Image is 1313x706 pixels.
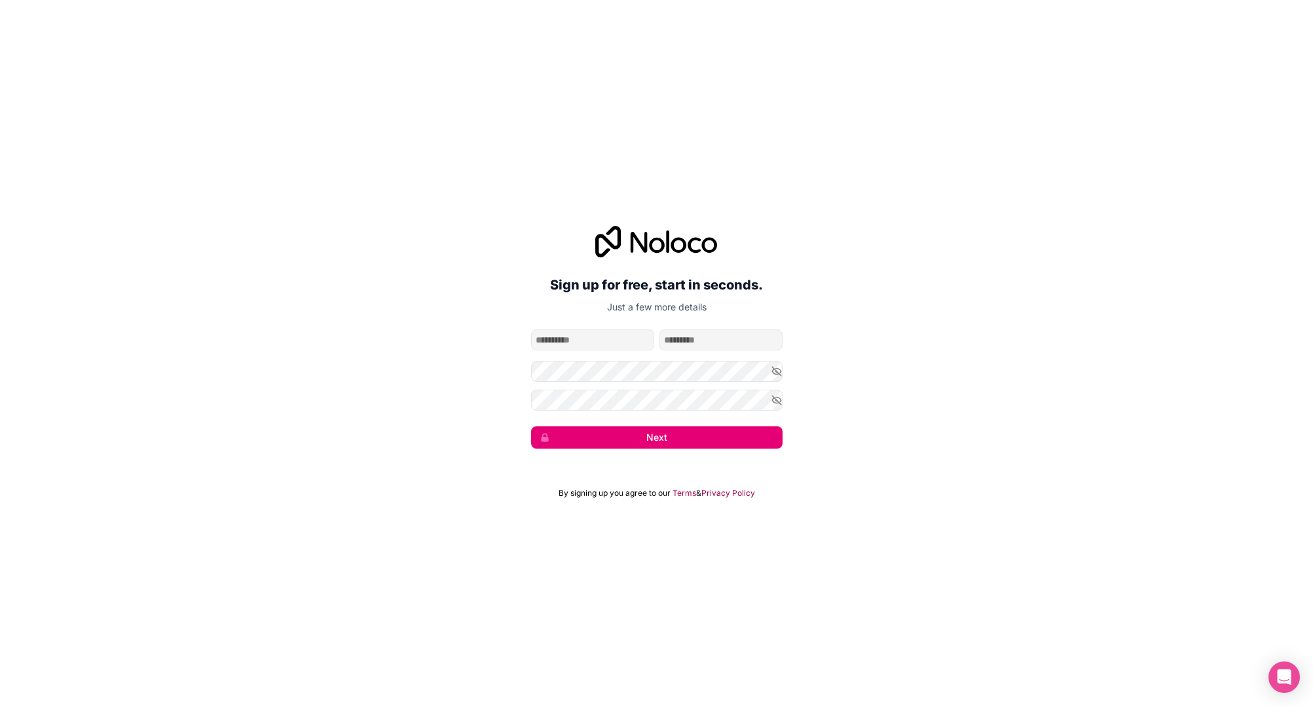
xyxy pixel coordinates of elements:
[1268,661,1300,693] div: Open Intercom Messenger
[559,488,671,498] span: By signing up you agree to our
[701,488,755,498] a: Privacy Policy
[531,390,783,411] input: Confirm password
[696,488,701,498] span: &
[673,488,696,498] a: Terms
[659,329,783,350] input: family-name
[531,301,783,314] p: Just a few more details
[531,329,654,350] input: given-name
[531,273,783,297] h2: Sign up for free, start in seconds.
[531,426,783,449] button: Next
[531,361,783,382] input: Password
